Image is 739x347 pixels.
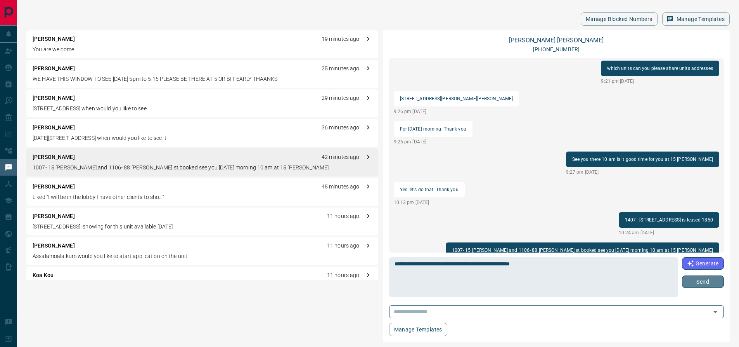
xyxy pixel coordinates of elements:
[33,35,75,43] p: [PERSON_NAME]
[581,12,658,26] button: Manage Blocked Numbers
[33,183,75,191] p: [PERSON_NAME]
[394,138,472,145] p: 9:26 pm [DATE]
[33,124,75,132] p: [PERSON_NAME]
[389,323,447,336] button: Manage Templates
[322,124,360,132] p: 36 minutes ago
[33,134,372,142] p: [DATE][STREET_ADDRESS] when would you like to see it
[33,252,372,260] p: Assalamoalaikum would you like to start application on the unit
[33,75,372,83] p: WE HAVE THIS WINDOW TO SEE [DATE] 5pm to 5:15 PLEASE BE THERE AT 5 OR BIT EARLY THAANKS
[710,307,721,317] button: Open
[327,242,360,250] p: 11 hours ago
[33,271,54,279] p: Koa Kou
[33,94,75,102] p: [PERSON_NAME]
[33,193,372,201] p: Liked “I will be in the lobby I have other clients to sho…”
[33,212,75,220] p: [PERSON_NAME]
[33,242,75,250] p: [PERSON_NAME]
[452,246,713,255] p: 1007- 15 [PERSON_NAME] and 1106- 88 [PERSON_NAME] st booked see you [DATE] morning 10 am at 15 [P...
[682,276,724,288] button: Send
[601,78,719,85] p: 9:21 pm [DATE]
[400,185,459,194] p: Yes let's do that. Thank you
[607,64,713,73] p: which units can you please share units addresses
[394,108,519,115] p: 9:26 pm [DATE]
[682,257,724,270] button: Generate
[662,12,730,26] button: Manage Templates
[509,37,604,44] a: [PERSON_NAME] [PERSON_NAME]
[33,105,372,113] p: [STREET_ADDRESS] when would you like to see
[322,35,360,43] p: 19 minutes ago
[566,169,719,176] p: 9:27 pm [DATE]
[400,124,466,134] p: For [DATE] morning. Thank you
[400,94,513,103] p: [STREET_ADDRESS][PERSON_NAME][PERSON_NAME]
[322,94,360,102] p: 29 minutes ago
[533,45,580,54] p: [PHONE_NUMBER]
[33,164,372,172] p: 1007- 15 [PERSON_NAME] and 1106- 88 [PERSON_NAME] st booked see you [DATE] morning 10 am at 15 [P...
[33,153,75,161] p: [PERSON_NAME]
[33,223,372,231] p: [STREET_ADDRESS], showing for this unit available [DATE]
[572,155,713,164] p: See you there 10 am is it good time for you at 15 [PERSON_NAME]
[394,199,465,206] p: 10:13 pm [DATE]
[33,65,75,73] p: [PERSON_NAME]
[33,45,372,54] p: You are welcome
[327,271,360,279] p: 11 hours ago
[327,212,360,220] p: 11 hours ago
[322,183,360,191] p: 45 minutes ago
[322,153,360,161] p: 42 minutes ago
[619,229,719,236] p: 10:24 am [DATE]
[625,215,713,225] p: 1407 - [STREET_ADDRESS] is leased 1850
[322,65,360,73] p: 25 minutes ago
